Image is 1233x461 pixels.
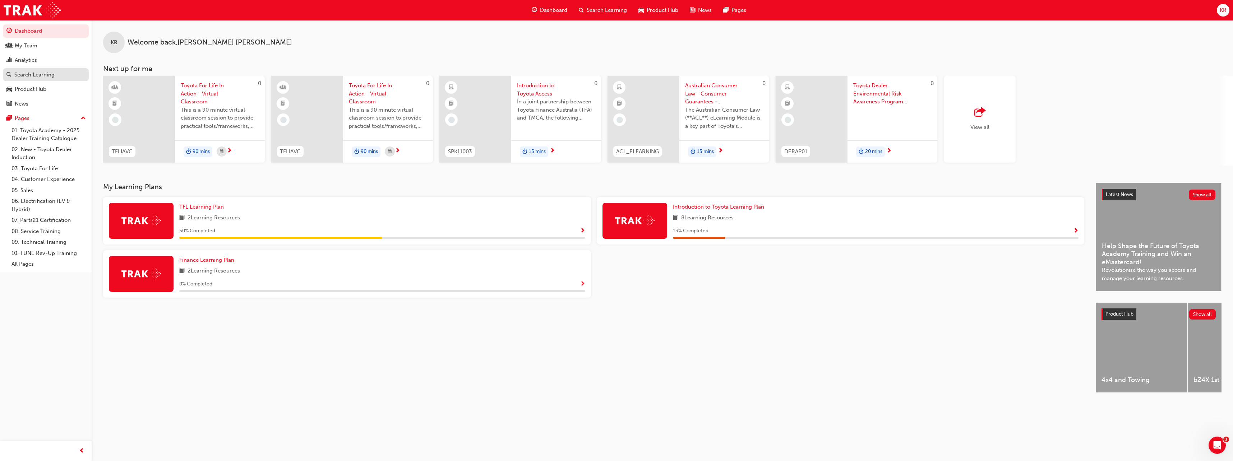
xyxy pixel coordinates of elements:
[439,76,601,163] a: 0SPK11003Introduction to Toyota AccessIn a joint partnership between Toyota Finance Australia (TF...
[361,148,378,156] span: 90 mins
[9,226,89,237] a: 08. Service Training
[9,125,89,144] a: 01. Toyota Academy - 2025 Dealer Training Catalogue
[112,83,117,92] span: learningResourceType_INSTRUCTOR_LED-icon
[181,106,259,130] span: This is a 90 minute virtual classroom session to provide practical tools/frameworks, behaviours a...
[3,112,89,125] button: Pages
[859,147,864,157] span: duration-icon
[784,148,807,156] span: DERAP01
[258,80,261,87] span: 0
[280,117,287,123] span: learningRecordVerb_NONE-icon
[608,76,769,163] a: 0ACL_ELEARNINGAustralian Consumer Law - Consumer Guarantees - eLearning moduleThe Australian Cons...
[9,144,89,163] a: 02. New - Toyota Dealer Induction
[426,80,429,87] span: 0
[179,280,212,288] span: 0 % Completed
[685,106,763,130] span: The Australian Consumer Law (**ACL**) eLearning Module is a key part of Toyota’s compliance progr...
[388,147,392,156] span: calendar-icon
[193,148,210,156] span: 90 mins
[1189,190,1216,200] button: Show all
[1102,242,1215,266] span: Help Shape the Future of Toyota Academy Training and Win an eMastercard!
[9,163,89,174] a: 03. Toyota For Life
[1102,308,1216,320] a: Product HubShow all
[3,68,89,82] a: Search Learning
[616,148,659,156] span: ACL_ELEARNING
[532,6,537,15] span: guage-icon
[723,6,729,15] span: pages-icon
[449,83,454,92] span: learningResourceType_ELEARNING-icon
[3,83,89,96] a: Product Hub
[638,6,644,15] span: car-icon
[681,214,734,223] span: 8 Learning Resources
[3,24,89,38] a: Dashboard
[1073,228,1079,234] span: Show Progress
[121,268,161,279] img: Trak
[974,107,985,117] span: outbound-icon
[9,237,89,248] a: 09. Technical Training
[395,148,400,154] span: next-icon
[3,97,89,111] a: News
[522,147,527,157] span: duration-icon
[1105,311,1133,317] span: Product Hub
[1189,309,1216,320] button: Show all
[550,148,555,154] span: next-icon
[616,117,623,123] span: learningRecordVerb_NONE-icon
[731,6,746,14] span: Pages
[776,76,937,163] a: 0DERAP01Toyota Dealer Environmental Risk Awareness Program (DERAP) Reportingduration-icon20 mins
[15,100,28,108] div: News
[517,98,595,122] span: In a joint partnership between Toyota Finance Australia (TFA) and TMCA, the following module has ...
[4,2,61,18] a: Trak
[1220,6,1227,14] span: KR
[529,148,546,156] span: 15 mins
[15,85,46,93] div: Product Hub
[580,281,585,288] span: Show Progress
[280,148,301,156] span: TFLIAVC
[691,147,696,157] span: duration-icon
[111,38,117,47] span: KR
[179,203,227,211] a: TFL Learning Plan
[112,148,133,156] span: TFLIAVC
[9,196,89,215] a: 06. Electrification (EV & Hybrid)
[718,148,723,154] span: next-icon
[449,99,454,108] span: booktick-icon
[179,267,185,276] span: book-icon
[865,148,882,156] span: 20 mins
[697,148,714,156] span: 15 mins
[349,106,427,130] span: This is a 90 minute virtual classroom session to provide practical tools/frameworks, behaviours a...
[112,99,117,108] span: booktick-icon
[673,203,767,211] a: Introduction to Toyota Learning Plan
[3,53,89,67] a: Analytics
[220,147,223,156] span: calendar-icon
[15,42,37,50] div: My Team
[179,227,215,235] span: 50 % Completed
[92,65,1233,73] h3: Next up for me
[526,3,573,18] a: guage-iconDashboard
[186,147,191,157] span: duration-icon
[785,117,791,123] span: learningRecordVerb_NONE-icon
[633,3,684,18] a: car-iconProduct Hub
[647,6,678,14] span: Product Hub
[717,3,752,18] a: pages-iconPages
[354,147,359,157] span: duration-icon
[685,82,763,106] span: Australian Consumer Law - Consumer Guarantees - eLearning module
[15,114,29,122] div: Pages
[103,76,265,163] a: 0TFLIAVCToyota For Life In Action - Virtual ClassroomThis is a 90 minute virtual classroom sessio...
[227,148,232,154] span: next-icon
[540,6,567,14] span: Dashboard
[179,204,224,210] span: TFL Learning Plan
[580,280,585,289] button: Show Progress
[9,248,89,259] a: 10. TUNE Rev-Up Training
[3,23,89,112] button: DashboardMy TeamAnalyticsSearch LearningProduct HubNews
[617,99,622,108] span: booktick-icon
[6,28,12,34] span: guage-icon
[6,43,12,49] span: people-icon
[517,82,595,98] span: Introduction to Toyota Access
[103,183,1084,191] h3: My Learning Plans
[181,82,259,106] span: Toyota For Life In Action - Virtual Classroom
[79,447,84,456] span: prev-icon
[121,215,161,226] img: Trak
[271,76,433,163] a: 0TFLIAVCToyota For Life In Action - Virtual ClassroomThis is a 90 minute virtual classroom sessio...
[579,6,584,15] span: search-icon
[188,267,240,276] span: 2 Learning Resources
[281,83,286,92] span: learningResourceType_INSTRUCTOR_LED-icon
[615,215,655,226] img: Trak
[179,256,237,264] a: Finance Learning Plan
